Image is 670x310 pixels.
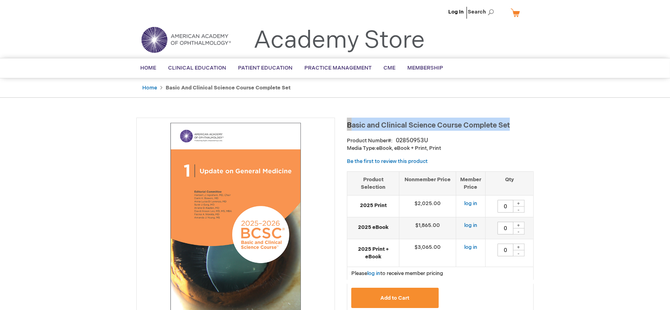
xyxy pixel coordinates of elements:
[513,200,525,207] div: +
[142,85,157,91] a: Home
[407,65,443,71] span: Membership
[380,295,409,301] span: Add to Cart
[485,171,533,195] th: Qty
[399,217,456,239] td: $1,865.00
[383,65,395,71] span: CME
[498,222,513,234] input: Qty
[351,202,395,209] strong: 2025 Print
[464,244,477,250] a: log in
[399,171,456,195] th: Nonmember Price
[513,222,525,229] div: +
[367,270,380,277] a: log in
[468,4,498,20] span: Search
[513,244,525,250] div: +
[498,200,513,213] input: Qty
[140,65,156,71] span: Home
[347,121,510,130] span: Basic and Clinical Science Course Complete Set
[464,222,477,229] a: log in
[168,65,226,71] span: Clinical Education
[238,65,292,71] span: Patient Education
[351,246,395,260] strong: 2025 Print + eBook
[166,85,290,91] strong: Basic and Clinical Science Course Complete Set
[347,138,393,144] strong: Product Number
[513,250,525,256] div: -
[254,26,425,55] a: Academy Store
[351,224,395,231] strong: 2025 eBook
[396,137,428,145] div: 02850953U
[456,171,485,195] th: Member Price
[347,145,534,152] p: eBook, eBook + Print, Print
[351,288,439,308] button: Add to Cart
[304,65,372,71] span: Practice Management
[347,145,376,151] strong: Media Type:
[448,9,464,15] a: Log In
[399,196,456,217] td: $2,025.00
[347,158,428,165] a: Be the first to review this product
[513,206,525,213] div: -
[347,171,399,195] th: Product Selection
[464,200,477,207] a: log in
[498,244,513,256] input: Qty
[351,270,443,277] span: Please to receive member pricing
[399,239,456,267] td: $3,065.00
[513,228,525,234] div: -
